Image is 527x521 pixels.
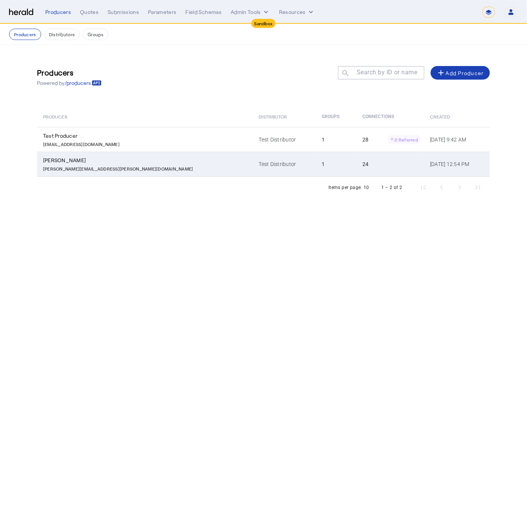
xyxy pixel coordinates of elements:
div: Sandbox [251,19,276,28]
th: Distributor [253,106,316,127]
mat-icon: add [437,68,446,77]
a: /producers [65,79,102,87]
mat-label: Search by ID or name [357,69,418,76]
td: [DATE] 12:54 PM [424,152,490,177]
td: 1 [316,152,356,177]
td: [DATE] 9:42 AM [424,127,490,152]
div: 10 [364,184,369,191]
p: [EMAIL_ADDRESS][DOMAIN_NAME] [43,140,120,147]
th: Connections [356,106,424,127]
td: 1 [316,127,356,152]
button: Groups [83,29,108,40]
th: Created [424,106,490,127]
img: Herald Logo [9,9,33,16]
div: [PERSON_NAME] [43,157,250,164]
div: Submissions [108,8,139,16]
div: Add Producer [437,68,484,77]
button: internal dropdown menu [231,8,270,16]
div: Test Producer [43,132,250,140]
td: Test Distributor [253,152,316,177]
p: Powered by [37,79,102,87]
div: 1 – 2 of 2 [381,184,402,191]
td: Test Distributor [253,127,316,152]
div: 28 [362,135,421,144]
div: Quotes [80,8,99,16]
h3: Producers [37,67,102,78]
button: Distributors [44,29,80,40]
span: 2 Referred [395,137,418,142]
div: Parameters [148,8,177,16]
button: Add Producer [431,66,490,80]
p: [PERSON_NAME][EMAIL_ADDRESS][PERSON_NAME][DOMAIN_NAME] [43,164,193,172]
div: Items per page: [328,184,362,191]
th: Producer [37,106,253,127]
mat-icon: search [338,69,351,78]
th: Groups [316,106,356,127]
div: Producers [45,8,71,16]
div: 24 [362,160,421,168]
button: Producers [9,29,41,40]
div: Field Schemas [186,8,222,16]
button: Resources dropdown menu [279,8,315,16]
